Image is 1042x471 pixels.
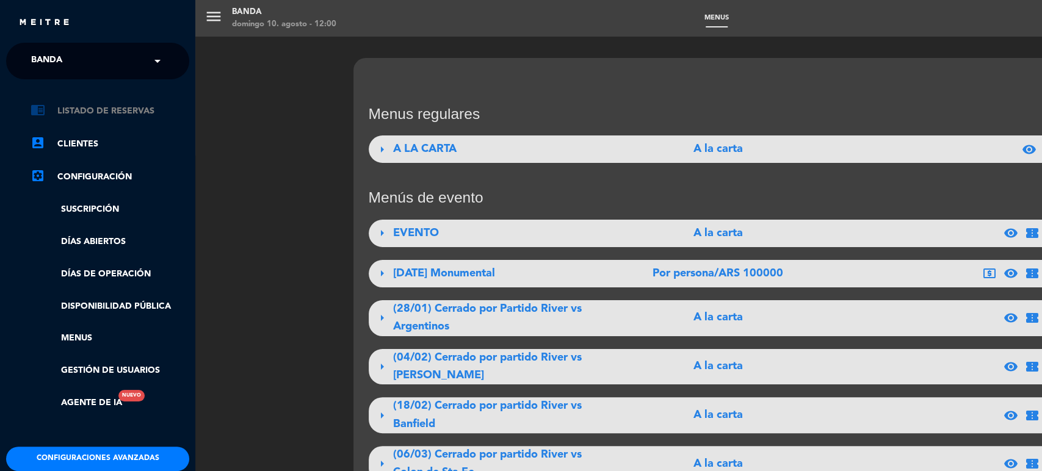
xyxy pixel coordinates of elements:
a: Menus [31,331,189,345]
i: settings_applications [31,168,45,183]
a: Agente de IANuevo [31,396,122,410]
button: Configuraciones avanzadas [6,447,189,471]
div: Nuevo [118,390,145,401]
a: Suscripción [31,203,189,217]
a: Gestión de usuarios [31,364,189,378]
img: MEITRE [18,18,70,27]
i: account_box [31,135,45,150]
a: Configuración [31,170,189,184]
a: chrome_reader_modeListado de Reservas [31,104,189,118]
a: account_boxClientes [31,137,189,151]
a: Disponibilidad pública [31,300,189,314]
span: Banda [31,48,62,74]
a: Días de Operación [31,267,189,281]
a: Días abiertos [31,235,189,249]
i: chrome_reader_mode [31,102,45,117]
